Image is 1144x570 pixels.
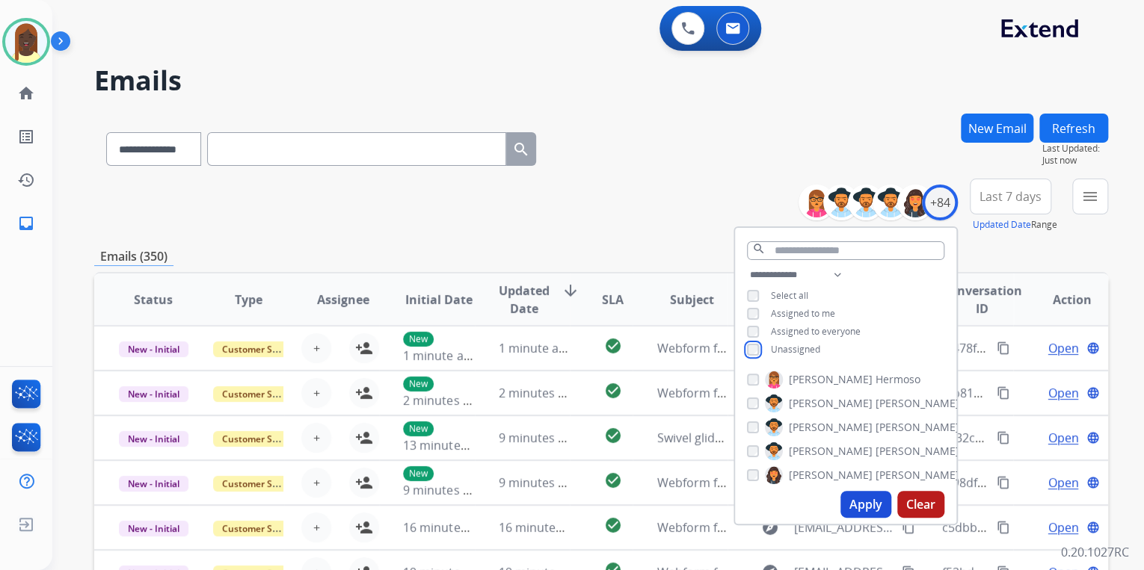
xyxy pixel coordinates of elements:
[317,291,369,309] span: Assignee
[562,282,579,300] mat-icon: arrow_downward
[603,471,621,489] mat-icon: check_circle
[355,384,373,402] mat-icon: person_add
[771,289,808,302] span: Select all
[980,193,1042,199] span: Last 7 days
[602,291,624,309] span: SLA
[973,219,1031,231] button: Updated Date
[403,347,477,364] span: 1 minute ago
[1086,521,1100,534] mat-icon: language
[789,396,873,411] span: [PERSON_NAME]
[997,386,1010,400] mat-icon: content_copy
[656,340,995,356] span: Webform from [EMAIL_ADDRESS][DOMAIN_NAME] on [DATE]
[1048,474,1078,492] span: Open
[313,384,320,402] span: +
[403,437,490,453] span: 13 minutes ago
[213,386,310,402] span: Customer Support
[403,377,434,391] p: New
[213,476,310,492] span: Customer Support
[94,247,173,266] p: Emails (350)
[403,466,434,481] p: New
[119,431,188,447] span: New - Initial
[922,185,958,220] div: +84
[313,474,320,492] span: +
[403,332,434,347] p: New
[656,519,995,536] span: Webform from [EMAIL_ADDRESS][DOMAIN_NAME] on [DATE]
[789,372,873,387] span: [PERSON_NAME]
[1042,155,1108,167] span: Just now
[876,468,959,483] span: [PERSON_NAME]
[1048,518,1078,536] span: Open
[942,282,1022,317] span: Conversation ID
[134,291,173,309] span: Status
[213,521,310,536] span: Customer Support
[603,337,621,355] mat-icon: check_circle
[301,423,331,453] button: +
[405,291,472,309] span: Initial Date
[403,392,483,409] span: 2 minutes ago
[1048,429,1078,447] span: Open
[1013,273,1108,326] th: Action
[403,482,483,498] span: 9 minutes ago
[119,476,188,492] span: New - Initial
[119,341,188,357] span: New - Initial
[771,325,861,338] span: Assigned to everyone
[313,518,320,536] span: +
[499,474,579,491] span: 9 minutes ago
[17,214,35,232] mat-icon: inbox
[301,378,331,408] button: +
[512,140,530,158] mat-icon: search
[752,242,766,255] mat-icon: search
[355,474,373,492] mat-icon: person_add
[876,444,959,459] span: [PERSON_NAME]
[403,519,490,536] span: 16 minutes ago
[1086,476,1100,489] mat-icon: language
[656,474,995,491] span: Webform from [EMAIL_ADDRESS][DOMAIN_NAME] on [DATE]
[897,491,944,518] button: Clear
[235,291,262,309] span: Type
[17,171,35,189] mat-icon: history
[789,468,873,483] span: [PERSON_NAME]
[760,518,778,536] mat-icon: explore
[499,519,585,536] span: 16 minutes ago
[840,491,891,518] button: Apply
[499,385,579,401] span: 2 minutes ago
[656,385,995,401] span: Webform from [EMAIL_ADDRESS][DOMAIN_NAME] on [DATE]
[961,114,1033,143] button: New Email
[119,521,188,536] span: New - Initial
[997,521,1010,534] mat-icon: content_copy
[603,427,621,444] mat-icon: check_circle
[670,291,714,309] span: Subject
[499,282,550,317] span: Updated Date
[1086,386,1100,400] mat-icon: language
[970,179,1051,214] button: Last 7 days
[301,333,331,363] button: +
[789,444,873,459] span: [PERSON_NAME]
[301,512,331,542] button: +
[973,218,1057,231] span: Range
[94,66,1108,96] h2: Emails
[301,468,331,498] button: +
[213,341,310,357] span: Customer Support
[1048,339,1078,357] span: Open
[771,307,835,320] span: Assigned to me
[313,339,320,357] span: +
[499,340,573,356] span: 1 minute ago
[5,21,47,63] img: avatar
[902,521,915,534] mat-icon: content_copy
[355,339,373,357] mat-icon: person_add
[1086,341,1100,355] mat-icon: language
[1061,543,1129,561] p: 0.20.1027RC
[17,84,35,102] mat-icon: home
[876,396,959,411] span: [PERSON_NAME]
[1039,114,1108,143] button: Refresh
[1086,431,1100,444] mat-icon: language
[997,341,1010,355] mat-icon: content_copy
[656,430,855,446] span: Swivel glider recliner riptyme glider
[119,386,188,402] span: New - Initial
[789,420,873,435] span: [PERSON_NAME]
[771,343,820,356] span: Unassigned
[997,476,1010,489] mat-icon: content_copy
[876,420,959,435] span: [PERSON_NAME]
[355,518,373,536] mat-icon: person_add
[313,429,320,447] span: +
